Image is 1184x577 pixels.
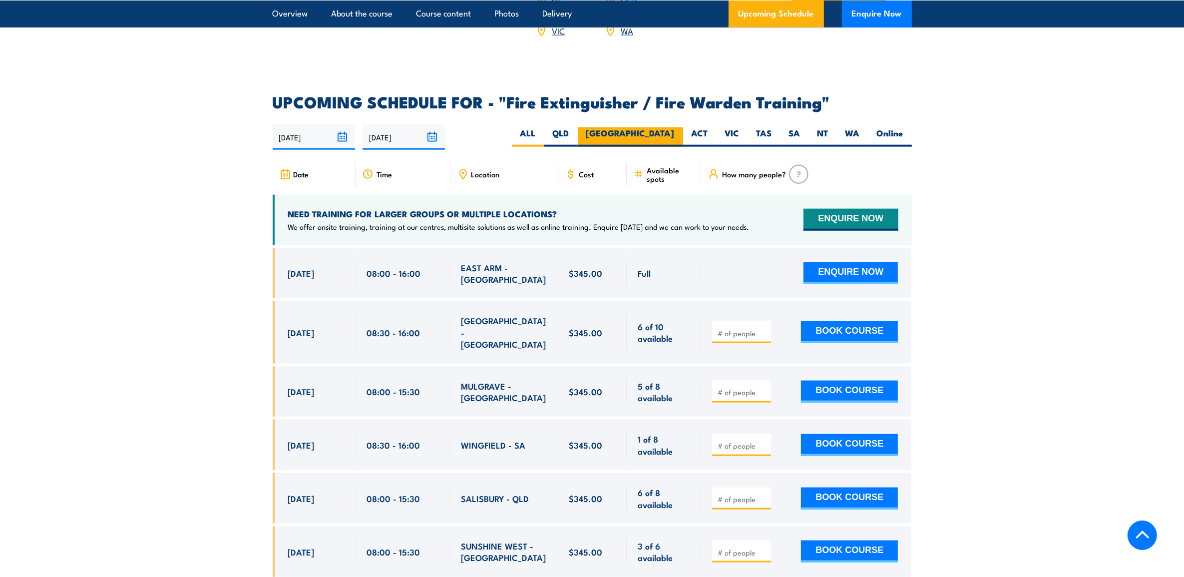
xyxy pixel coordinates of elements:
span: Date [294,170,309,178]
span: EAST ARM - [GEOGRAPHIC_DATA] [461,262,547,285]
span: How many people? [722,170,786,178]
span: 08:00 - 15:30 [367,546,420,558]
span: MULGRAVE - [GEOGRAPHIC_DATA] [461,380,547,404]
span: 08:00 - 15:30 [367,493,420,504]
span: [DATE] [288,386,315,397]
span: $345.00 [569,267,603,279]
p: We offer onsite training, training at our centres, multisite solutions as well as online training... [288,222,750,232]
span: [DATE] [288,546,315,558]
button: ENQUIRE NOW [803,209,898,231]
label: QLD [544,127,578,147]
span: 1 of 8 available [638,433,690,457]
h4: NEED TRAINING FOR LARGER GROUPS OR MULTIPLE LOCATIONS? [288,208,750,219]
button: BOOK COURSE [801,434,898,456]
label: [GEOGRAPHIC_DATA] [578,127,683,147]
span: [DATE] [288,493,315,504]
span: [GEOGRAPHIC_DATA] - [GEOGRAPHIC_DATA] [461,315,547,350]
span: [DATE] [288,439,315,451]
label: SA [781,127,809,147]
button: BOOK COURSE [801,321,898,343]
span: Time [377,170,392,178]
span: $345.00 [569,493,603,504]
span: $345.00 [569,386,603,397]
span: $345.00 [569,327,603,338]
span: 3 of 6 available [638,540,690,564]
label: TAS [748,127,781,147]
span: 6 of 8 available [638,487,690,510]
span: Cost [579,170,594,178]
span: [DATE] [288,327,315,338]
label: ACT [683,127,717,147]
span: $345.00 [569,439,603,451]
span: [DATE] [288,267,315,279]
input: # of people [718,548,768,558]
button: BOOK COURSE [801,488,898,510]
span: Available spots [647,166,694,183]
span: WINGFIELD - SA [461,439,526,451]
input: # of people [718,494,768,504]
span: Full [638,267,651,279]
label: WA [837,127,868,147]
button: BOOK COURSE [801,381,898,403]
span: SALISBURY - QLD [461,493,529,504]
input: To date [363,124,445,150]
span: SUNSHINE WEST - [GEOGRAPHIC_DATA] [461,540,547,564]
label: ALL [512,127,544,147]
span: 08:00 - 15:30 [367,386,420,397]
span: 08:00 - 16:00 [367,267,420,279]
button: BOOK COURSE [801,541,898,563]
span: 5 of 8 available [638,380,690,404]
input: # of people [718,441,768,451]
h2: UPCOMING SCHEDULE FOR - "Fire Extinguisher / Fire Warden Training" [273,94,912,108]
input: # of people [718,328,768,338]
input: # of people [718,387,768,397]
label: NT [809,127,837,147]
span: Location [471,170,500,178]
label: VIC [717,127,748,147]
span: 08:30 - 16:00 [367,327,420,338]
button: ENQUIRE NOW [803,262,898,284]
a: WA [621,24,633,36]
input: From date [273,124,355,150]
label: Online [868,127,912,147]
span: 6 of 10 available [638,321,690,344]
a: VIC [552,24,565,36]
span: 08:30 - 16:00 [367,439,420,451]
span: $345.00 [569,546,603,558]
